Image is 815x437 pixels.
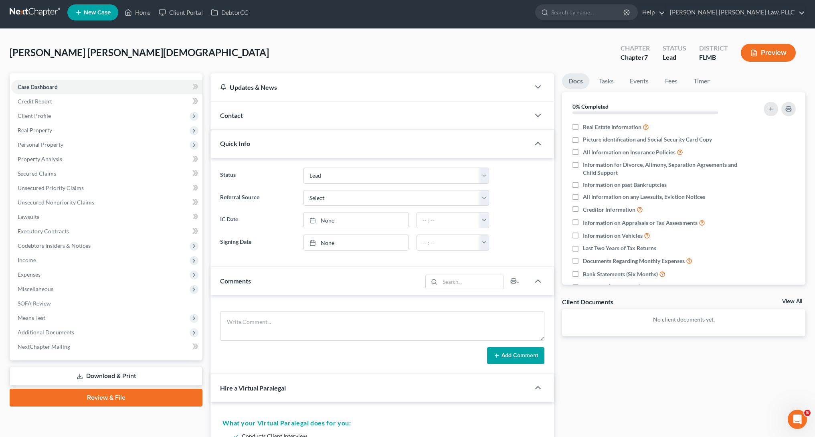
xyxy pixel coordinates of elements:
[18,213,39,220] span: Lawsuits
[621,44,650,53] div: Chapter
[18,314,45,321] span: Means Test
[222,418,542,428] h5: What your Virtual Paralegal does for you:
[699,44,728,53] div: District
[583,257,685,265] span: Documents Regarding Monthly Expenses
[551,5,625,20] input: Search by name...
[583,283,640,291] span: Pay Stubs (Six Months)
[583,123,641,131] span: Real Estate Information
[216,235,299,251] label: Signing Date
[18,98,52,105] span: Credit Report
[11,224,202,239] a: Executory Contracts
[788,410,807,429] iframe: Intercom live chat
[11,195,202,210] a: Unsecured Nonpriority Claims
[18,141,63,148] span: Personal Property
[18,285,53,292] span: Miscellaneous
[417,212,480,228] input: -- : --
[304,235,408,250] a: None
[782,299,802,304] a: View All
[593,73,620,89] a: Tasks
[220,111,243,119] span: Contact
[644,53,648,61] span: 7
[572,103,609,110] strong: 0% Completed
[562,297,613,306] div: Client Documents
[18,329,74,336] span: Additional Documents
[18,112,51,119] span: Client Profile
[10,389,202,407] a: Review & File
[440,275,504,289] input: Search...
[220,140,250,147] span: Quick Info
[18,127,52,134] span: Real Property
[11,94,202,109] a: Credit Report
[18,343,70,350] span: NextChapter Mailing
[583,136,712,144] span: Picture identification and Social Security Card Copy
[623,73,655,89] a: Events
[583,193,705,201] span: All Information on any Lawsuits, Eviction Notices
[663,44,686,53] div: Status
[11,210,202,224] a: Lawsuits
[18,300,51,307] span: SOFA Review
[568,316,799,324] p: No client documents yet.
[18,228,69,235] span: Executory Contracts
[687,73,716,89] a: Timer
[583,161,738,177] span: Information for Divorce, Alimony, Separation Agreements and Child Support
[18,156,62,162] span: Property Analysis
[207,5,252,20] a: DebtorCC
[583,244,656,252] span: Last Two Years of Tax Returns
[18,242,91,249] span: Codebtors Insiders & Notices
[663,53,686,62] div: Lead
[11,181,202,195] a: Unsecured Priority Claims
[121,5,155,20] a: Home
[487,347,544,364] button: Add Comment
[10,367,202,386] a: Download & Print
[11,340,202,354] a: NextChapter Mailing
[220,384,286,392] span: Hire a Virtual Paralegal
[155,5,207,20] a: Client Portal
[216,190,299,206] label: Referral Source
[84,10,111,16] span: New Case
[741,44,796,62] button: Preview
[658,73,684,89] a: Fees
[18,83,58,90] span: Case Dashboard
[11,80,202,94] a: Case Dashboard
[18,184,84,191] span: Unsecured Priority Claims
[18,170,56,177] span: Secured Claims
[583,206,635,214] span: Creditor Information
[220,83,520,91] div: Updates & News
[699,53,728,62] div: FLMB
[18,257,36,263] span: Income
[583,219,698,227] span: Information on Appraisals or Tax Assessments
[583,270,658,278] span: Bank Statements (Six Months)
[216,168,299,184] label: Status
[666,5,805,20] a: [PERSON_NAME] [PERSON_NAME] Law, PLLC
[304,212,408,228] a: None
[621,53,650,62] div: Chapter
[804,410,811,416] span: 5
[638,5,665,20] a: Help
[216,212,299,228] label: IC Date
[220,277,251,285] span: Comments
[18,199,94,206] span: Unsecured Nonpriority Claims
[11,296,202,311] a: SOFA Review
[18,271,40,278] span: Expenses
[583,232,643,240] span: Information on Vehicles
[562,73,589,89] a: Docs
[583,148,675,156] span: All Information on Insurance Policies
[11,166,202,181] a: Secured Claims
[417,235,480,250] input: -- : --
[10,47,269,58] span: [PERSON_NAME] [PERSON_NAME][DEMOGRAPHIC_DATA]
[583,181,667,189] span: Information on past Bankruptcies
[11,152,202,166] a: Property Analysis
